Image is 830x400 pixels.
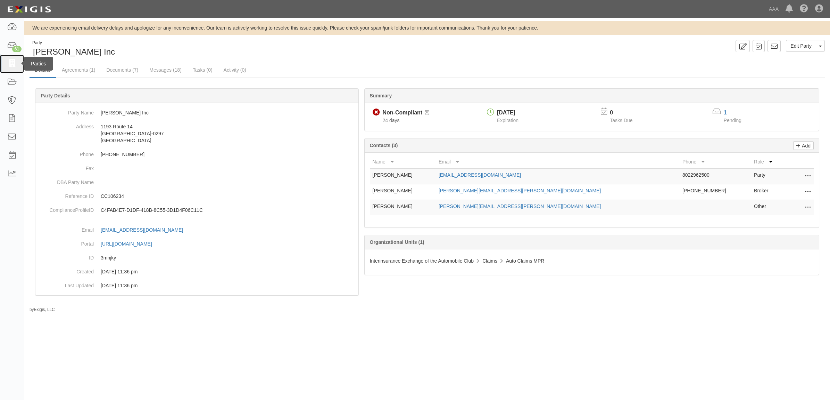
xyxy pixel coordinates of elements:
[101,241,160,247] a: [URL][DOMAIN_NAME]
[370,184,436,200] td: [PERSON_NAME]
[101,226,183,233] div: [EMAIL_ADDRESS][DOMAIN_NAME]
[373,109,380,116] i: Non-Compliant
[610,109,641,117] p: 0
[41,93,70,98] b: Party Details
[101,207,356,214] p: C4FAB4E7-D1DF-418B-8C55-3D1D4F06C11C
[38,251,356,265] dd: 3mnjky
[751,168,786,184] td: Party
[439,172,521,178] a: [EMAIL_ADDRESS][DOMAIN_NAME]
[38,251,94,261] dt: ID
[188,63,218,77] a: Tasks (0)
[680,184,751,200] td: [PHONE_NUMBER]
[38,106,94,116] dt: Party Name
[786,40,816,52] a: Edit Party
[751,200,786,216] td: Other
[101,193,356,200] p: CC106234
[38,203,94,214] dt: ComplianceProfileID
[610,118,632,123] span: Tasks Due
[370,239,424,245] b: Organizational Units (1)
[439,188,601,193] a: [PERSON_NAME][EMAIL_ADDRESS][PERSON_NAME][DOMAIN_NAME]
[30,307,55,313] small: by
[751,155,786,168] th: Role
[38,147,356,161] dd: [PHONE_NUMBER]
[101,63,143,77] a: Documents (7)
[38,106,356,120] dd: [PERSON_NAME] Inc
[482,258,497,264] span: Claims
[497,118,518,123] span: Expiration
[680,155,751,168] th: Phone
[38,120,356,147] dd: 1193 Route 14 [GEOGRAPHIC_DATA]-0297 [GEOGRAPHIC_DATA]
[38,279,94,289] dt: Last Updated
[24,57,53,71] div: Parties
[30,40,422,58] div: J.A.S. Inc
[38,265,94,275] dt: Created
[506,258,544,264] span: Auto Claims MPR
[38,161,94,172] dt: Fax
[34,307,55,312] a: Exigis, LLC
[497,109,518,117] div: [DATE]
[370,200,436,216] td: [PERSON_NAME]
[436,155,680,168] th: Email
[32,40,115,46] div: Party
[101,227,191,233] a: [EMAIL_ADDRESS][DOMAIN_NAME]
[383,109,423,117] div: Non-Compliant
[724,110,727,115] a: 1
[800,5,808,13] i: Help Center - Complianz
[33,47,115,56] span: [PERSON_NAME] Inc
[144,63,187,77] a: Messages (18)
[218,63,251,77] a: Activity (0)
[439,203,601,209] a: [PERSON_NAME][EMAIL_ADDRESS][PERSON_NAME][DOMAIN_NAME]
[370,258,474,264] span: Interinsurance Exchange of the Automobile Club
[370,143,398,148] b: Contacts (3)
[5,3,53,16] img: logo-5460c22ac91f19d4615b14bd174203de0afe785f0fc80cf4dbbc73dc1793850b.png
[680,168,751,184] td: 8022962500
[38,120,94,130] dt: Address
[724,118,741,123] span: Pending
[765,2,782,16] a: AAA
[370,155,436,168] th: Name
[38,175,94,186] dt: DBA Party Name
[751,184,786,200] td: Broker
[38,265,356,279] dd: 03/09/2023 11:36 pm
[793,141,814,150] a: Add
[800,142,811,150] p: Add
[12,46,22,52] div: 61
[370,168,436,184] td: [PERSON_NAME]
[38,147,94,158] dt: Phone
[57,63,100,77] a: Agreements (1)
[383,118,400,123] span: Since 07/18/2025
[425,111,429,115] i: Pending Review
[38,223,94,233] dt: Email
[38,189,94,200] dt: Reference ID
[38,279,356,293] dd: 03/09/2023 11:36 pm
[38,237,94,247] dt: Portal
[24,24,830,31] div: We are experiencing email delivery delays and apologize for any inconvenience. Our team is active...
[370,93,392,98] b: Summary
